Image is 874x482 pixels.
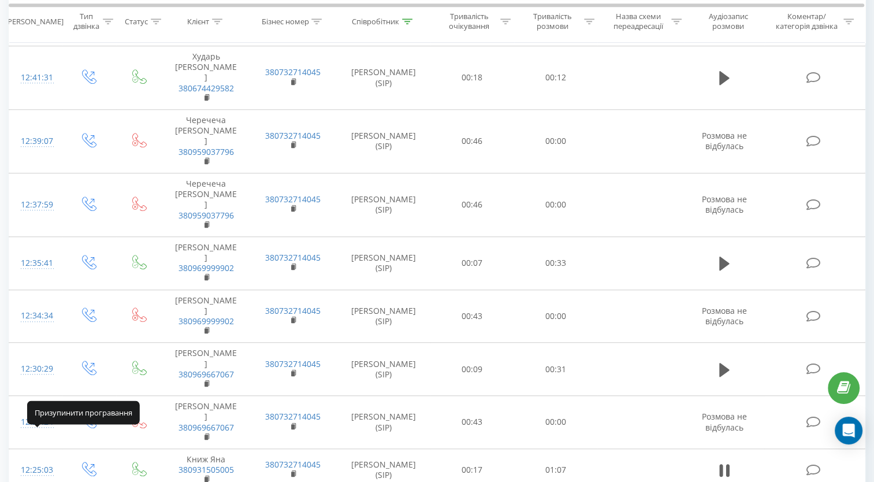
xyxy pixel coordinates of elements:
td: [PERSON_NAME] [163,396,250,449]
a: 380931505005 [178,464,234,475]
span: Розмова не відбулась [702,411,747,432]
td: [PERSON_NAME] [163,343,250,396]
a: 380732714045 [265,130,321,141]
div: Статус [125,17,148,27]
td: [PERSON_NAME] (SIP) [337,173,430,236]
a: 380732714045 [265,252,321,263]
td: [PERSON_NAME] [163,236,250,290]
div: 12:37:59 [21,194,51,216]
td: 00:00 [514,396,597,449]
a: 380732714045 [265,305,321,316]
div: Бізнес номер [261,17,308,27]
div: Тип дзвінка [73,12,100,32]
a: 380732714045 [265,358,321,369]
td: Черечеча [PERSON_NAME] [163,173,250,236]
div: 12:39:07 [21,130,51,153]
div: Клієнт [187,17,209,27]
div: 12:25:03 [21,459,51,481]
td: 00:00 [514,173,597,236]
div: Назва схеми переадресації [608,12,668,32]
td: 00:09 [430,343,514,396]
span: Розмова не відбулась [702,130,747,151]
span: Розмова не відбулась [702,305,747,327]
td: 00:18 [430,46,514,110]
a: 380732714045 [265,194,321,205]
div: 12:35:41 [21,252,51,275]
td: [PERSON_NAME] [163,290,250,343]
span: Розмова не відбулась [702,194,747,215]
td: 00:00 [514,290,597,343]
td: 00:12 [514,46,597,110]
div: Аудіозапис розмови [695,12,762,32]
td: [PERSON_NAME] (SIP) [337,343,430,396]
td: 00:07 [430,236,514,290]
div: Коментар/категорія дзвінка [773,12,840,32]
a: 380732714045 [265,411,321,422]
td: [PERSON_NAME] (SIP) [337,290,430,343]
td: [PERSON_NAME] (SIP) [337,236,430,290]
td: 00:43 [430,396,514,449]
td: [PERSON_NAME] (SIP) [337,110,430,173]
a: 380732714045 [265,66,321,77]
div: 12:29:24 [21,411,51,433]
a: 380959037796 [178,146,234,157]
a: 380732714045 [265,459,321,470]
div: Тривалість розмови [524,12,581,32]
div: [PERSON_NAME] [5,17,64,27]
div: 12:30:29 [21,358,51,380]
td: [PERSON_NAME] (SIP) [337,396,430,449]
a: 380969999902 [178,316,234,327]
a: 380969667067 [178,422,234,433]
div: Open Intercom Messenger [835,417,862,444]
a: 380959037796 [178,210,234,221]
div: Призупинити програвання [27,401,140,424]
a: 380969999902 [178,262,234,273]
td: 00:46 [430,110,514,173]
td: 00:46 [430,173,514,236]
a: 380674429582 [178,83,234,94]
td: 00:33 [514,236,597,290]
td: 00:00 [514,110,597,173]
div: 12:41:31 [21,66,51,89]
div: Тривалість очікування [441,12,498,32]
td: Черечеча [PERSON_NAME] [163,110,250,173]
td: Хударь [PERSON_NAME] [163,46,250,110]
div: Співробітник [352,17,399,27]
td: [PERSON_NAME] (SIP) [337,46,430,110]
td: 00:31 [514,343,597,396]
a: 380969667067 [178,369,234,380]
td: 00:43 [430,290,514,343]
div: 12:34:34 [21,305,51,327]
